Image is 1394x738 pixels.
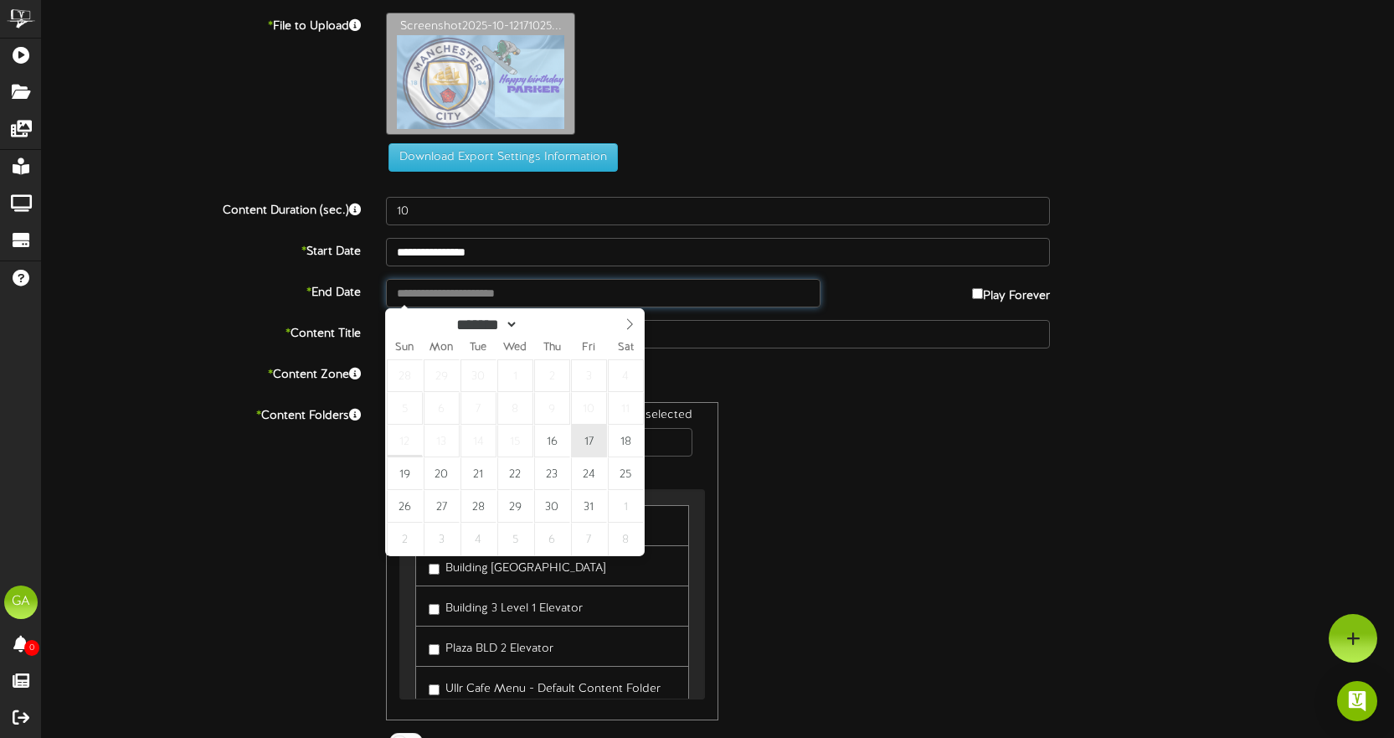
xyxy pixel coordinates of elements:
[608,425,644,457] span: October 18, 2025
[533,343,570,354] span: Thu
[424,392,460,425] span: October 6, 2025
[460,425,496,457] span: October 14, 2025
[534,392,570,425] span: October 9, 2025
[534,359,570,392] span: October 2, 2025
[497,523,533,555] span: November 5, 2025
[424,425,460,457] span: October 13, 2025
[29,279,373,302] label: End Date
[29,238,373,261] label: Start Date
[496,343,533,354] span: Wed
[386,320,1050,348] input: Title of this Content
[29,320,373,343] label: Content Title
[972,279,1050,305] label: Play Forever
[460,343,496,354] span: Tue
[429,604,440,615] input: Building 3 Level 1 Elevator
[497,392,533,425] span: October 8, 2025
[571,490,607,523] span: October 31, 2025
[608,457,644,490] span: October 25, 2025
[387,523,423,555] span: November 2, 2025
[972,288,983,299] input: Play Forever
[429,684,440,695] input: Ullr Cafe Menu - Default Content Folder
[460,392,496,425] span: October 7, 2025
[571,359,607,392] span: October 3, 2025
[534,523,570,555] span: November 6, 2025
[571,457,607,490] span: October 24, 2025
[380,152,618,164] a: Download Export Settings Information
[460,457,496,490] span: October 21, 2025
[29,402,373,425] label: Content Folders
[429,595,583,617] label: Building 3 Level 1 Elevator
[534,457,570,490] span: October 23, 2025
[1337,681,1377,721] div: Open Intercom Messenger
[460,359,496,392] span: September 30, 2025
[387,359,423,392] span: September 28, 2025
[387,425,423,457] span: October 12, 2025
[387,392,423,425] span: October 5, 2025
[607,343,644,354] span: Sat
[387,457,423,490] span: October 19, 2025
[4,586,38,619] div: GA
[24,640,39,656] span: 0
[386,343,423,354] span: Sun
[429,564,440,575] input: Building [GEOGRAPHIC_DATA]
[608,392,644,425] span: October 11, 2025
[608,359,644,392] span: October 4, 2025
[388,143,618,172] button: Download Export Settings Information
[29,13,373,35] label: File to Upload
[518,316,579,333] input: Year
[429,635,553,658] label: Plaza BLD 2 Elevator
[424,490,460,523] span: October 27, 2025
[460,523,496,555] span: November 4, 2025
[534,490,570,523] span: October 30, 2025
[571,425,607,457] span: October 17, 2025
[460,490,496,523] span: October 28, 2025
[608,523,644,555] span: November 8, 2025
[429,644,440,655] input: Plaza BLD 2 Elevator
[429,555,605,577] label: Building [GEOGRAPHIC_DATA]
[424,359,460,392] span: September 29, 2025
[571,392,607,425] span: October 10, 2025
[571,523,607,555] span: November 7, 2025
[29,361,373,384] label: Content Zone
[29,197,373,219] label: Content Duration (sec.)
[497,359,533,392] span: October 1, 2025
[497,425,533,457] span: October 15, 2025
[424,523,460,555] span: November 3, 2025
[497,490,533,523] span: October 29, 2025
[423,343,460,354] span: Mon
[429,675,661,698] label: Ullr Cafe Menu - Default Content Folder
[497,457,533,490] span: October 22, 2025
[608,490,644,523] span: November 1, 2025
[534,425,570,457] span: October 16, 2025
[387,490,423,523] span: October 26, 2025
[570,343,607,354] span: Fri
[424,457,460,490] span: October 20, 2025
